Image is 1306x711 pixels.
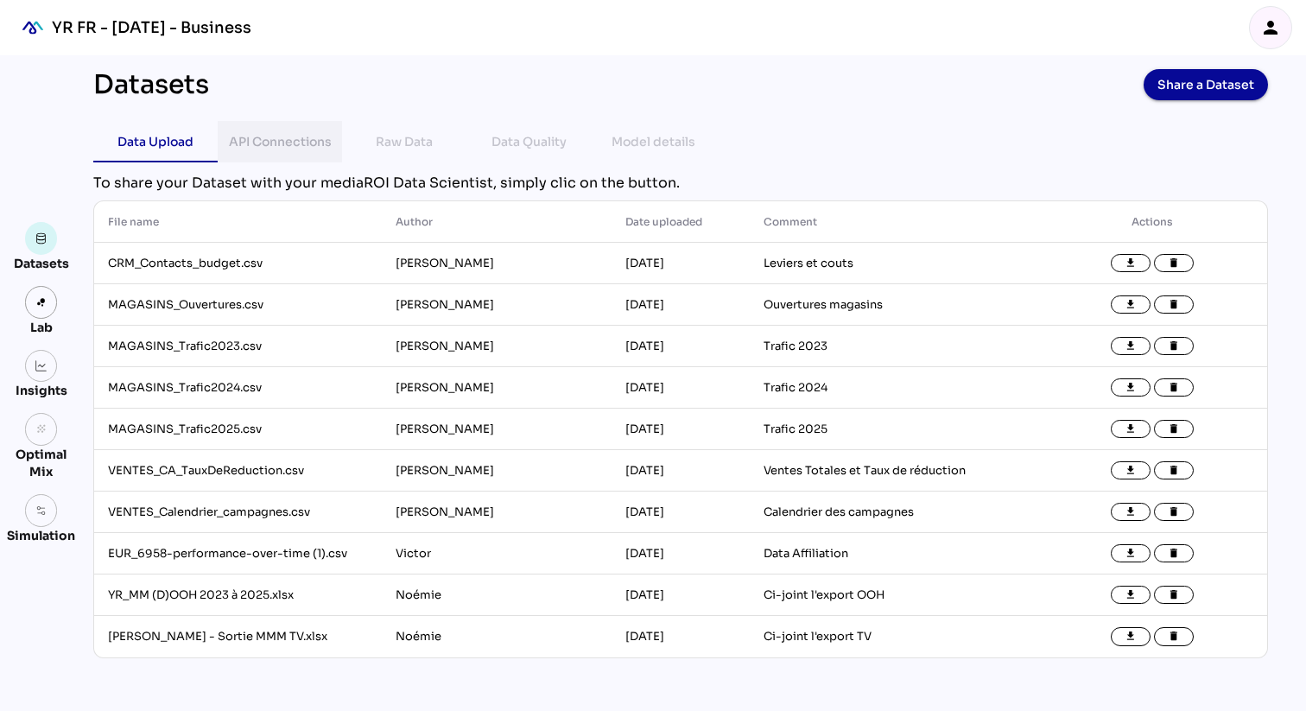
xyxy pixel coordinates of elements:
td: [PERSON_NAME] [382,326,612,367]
div: mediaROI [14,9,52,47]
td: MAGASINS_Trafic2025.csv [94,409,382,450]
td: [PERSON_NAME] [382,243,612,284]
td: [DATE] [612,533,750,575]
td: MAGASINS_Trafic2023.csv [94,326,382,367]
td: [DATE] [612,575,750,616]
td: CRM_Contacts_budget.csv [94,243,382,284]
div: API Connections [229,131,332,152]
td: Trafic 2024 [750,367,1037,409]
i: delete [1168,340,1180,352]
td: Noémie [382,616,612,657]
td: [DATE] [612,450,750,492]
td: [DATE] [612,616,750,657]
div: YR FR - [DATE] - Business [52,17,251,38]
div: Data Upload [117,131,193,152]
i: file_download [1125,589,1137,601]
td: [PERSON_NAME] [382,284,612,326]
td: [PERSON_NAME] [382,492,612,533]
td: EUR_6958-performance-over-time (1).csv [94,533,382,575]
img: settings.svg [35,505,48,517]
i: file_download [1125,382,1137,394]
td: Noémie [382,575,612,616]
td: [DATE] [612,409,750,450]
i: file_download [1125,506,1137,518]
td: VENTES_CA_TauxDeReduction.csv [94,450,382,492]
td: [DATE] [612,326,750,367]
div: Model details [612,131,695,152]
img: graph.svg [35,360,48,372]
i: file_download [1125,631,1137,643]
i: file_download [1125,340,1137,352]
i: file_download [1125,423,1137,435]
div: Raw Data [376,131,433,152]
th: Actions [1037,201,1267,243]
td: [DATE] [612,284,750,326]
i: delete [1168,506,1180,518]
div: Simulation [7,527,75,544]
th: Author [382,201,612,243]
td: Ouvertures magasins [750,284,1037,326]
td: Leviers et couts [750,243,1037,284]
i: file_download [1125,299,1137,311]
i: delete [1168,382,1180,394]
td: Data Affiliation [750,533,1037,575]
img: data.svg [35,232,48,244]
div: Datasets [93,69,209,100]
td: [DATE] [612,367,750,409]
td: MAGASINS_Ouvertures.csv [94,284,382,326]
i: delete [1168,589,1180,601]
i: delete [1168,423,1180,435]
div: Optimal Mix [7,446,75,480]
i: delete [1168,257,1180,270]
th: File name [94,201,382,243]
th: Comment [750,201,1037,243]
td: [PERSON_NAME] [382,409,612,450]
i: delete [1168,299,1180,311]
i: grain [35,423,48,435]
i: delete [1168,631,1180,643]
div: Insights [16,382,67,399]
td: [PERSON_NAME] [382,450,612,492]
td: [DATE] [612,492,750,533]
td: Ventes Totales et Taux de réduction [750,450,1037,492]
td: MAGASINS_Trafic2024.csv [94,367,382,409]
td: Trafic 2023 [750,326,1037,367]
td: Ci-joint l'export OOH [750,575,1037,616]
i: file_download [1125,257,1137,270]
td: [DATE] [612,243,750,284]
td: YR_MM (D)OOH 2023 à 2025.xlsx [94,575,382,616]
i: person [1260,17,1281,38]
td: Trafic 2025 [750,409,1037,450]
td: [PERSON_NAME] [382,367,612,409]
div: Data Quality [491,131,567,152]
td: Victor [382,533,612,575]
i: file_download [1125,548,1137,560]
i: delete [1168,465,1180,477]
th: Date uploaded [612,201,750,243]
div: Datasets [14,255,69,272]
td: [PERSON_NAME] - Sortie MMM TV.xlsx [94,616,382,657]
i: file_download [1125,465,1137,477]
td: Ci-joint l'export TV [750,616,1037,657]
td: VENTES_Calendrier_campagnes.csv [94,492,382,533]
div: Lab [22,319,60,336]
span: Share a Dataset [1157,73,1254,97]
td: Calendrier des campagnes [750,492,1037,533]
i: delete [1168,548,1180,560]
div: To share your Dataset with your mediaROI Data Scientist, simply clic on the button. [93,173,1268,194]
img: lab.svg [35,296,48,308]
button: Share a Dataset [1144,69,1268,100]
